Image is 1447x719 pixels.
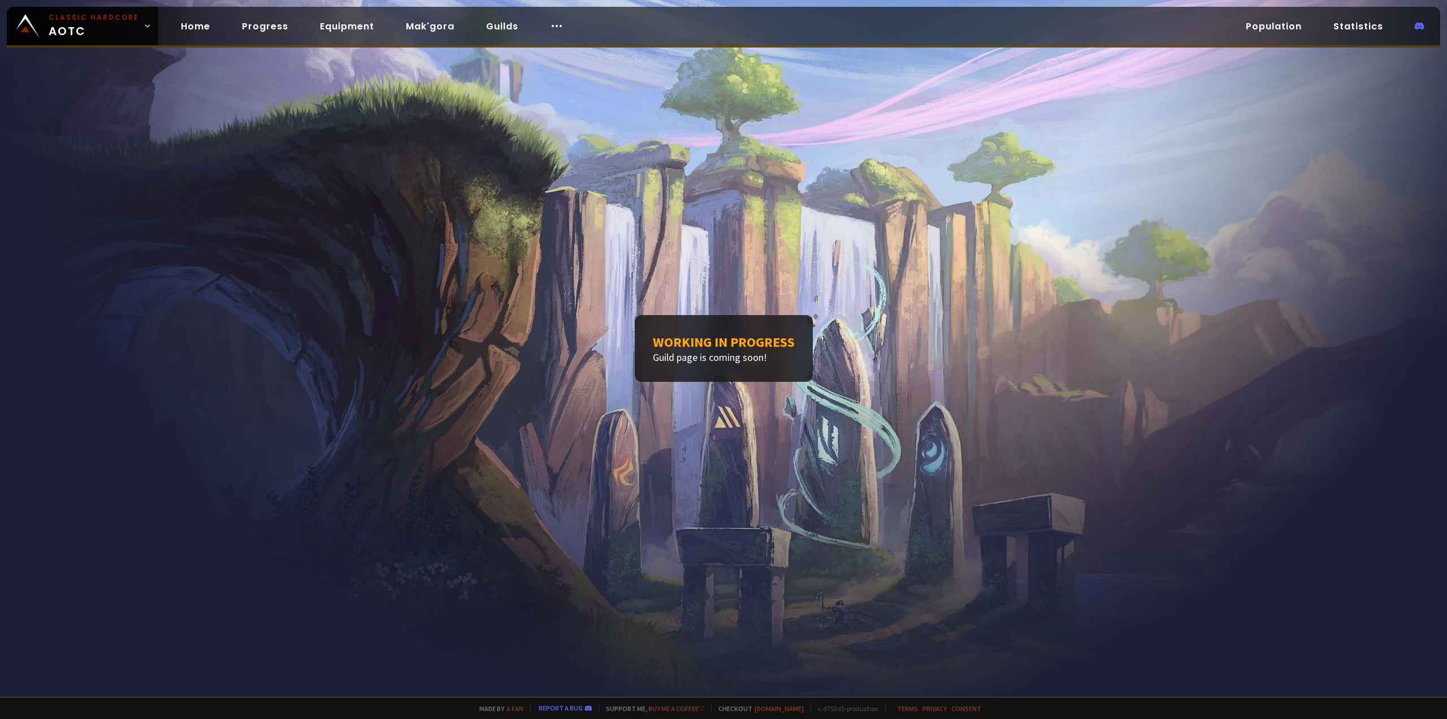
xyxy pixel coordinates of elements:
a: [DOMAIN_NAME] [755,704,804,713]
a: Progress [233,15,297,38]
span: v. d752d5 - production [811,704,878,713]
a: Privacy [922,704,947,713]
span: Support me, [599,704,704,713]
a: Equipment [311,15,383,38]
a: Home [172,15,219,38]
a: Statistics [1324,15,1392,38]
div: Guild page is coming soon! [635,315,813,382]
span: Made by [473,704,523,713]
a: Population [1237,15,1311,38]
a: Consent [951,704,981,713]
a: Buy me a coffee [648,704,704,713]
small: Classic Hardcore [49,12,139,23]
span: Checkout [711,704,804,713]
h1: Working in progress [653,333,795,351]
a: Classic HardcoreAOTC [7,7,158,45]
a: Report a bug [539,704,583,712]
span: AOTC [49,12,139,40]
a: Guilds [477,15,527,38]
a: Terms [897,704,918,713]
a: Mak'gora [397,15,463,38]
a: a fan [506,704,523,713]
